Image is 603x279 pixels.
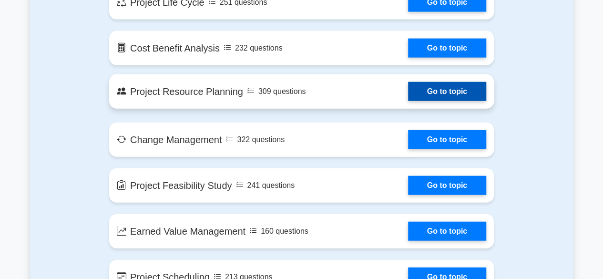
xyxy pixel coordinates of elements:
a: Go to topic [408,130,486,149]
a: Go to topic [408,39,486,58]
a: Go to topic [408,176,486,195]
a: Go to topic [408,222,486,241]
a: Go to topic [408,82,486,101]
